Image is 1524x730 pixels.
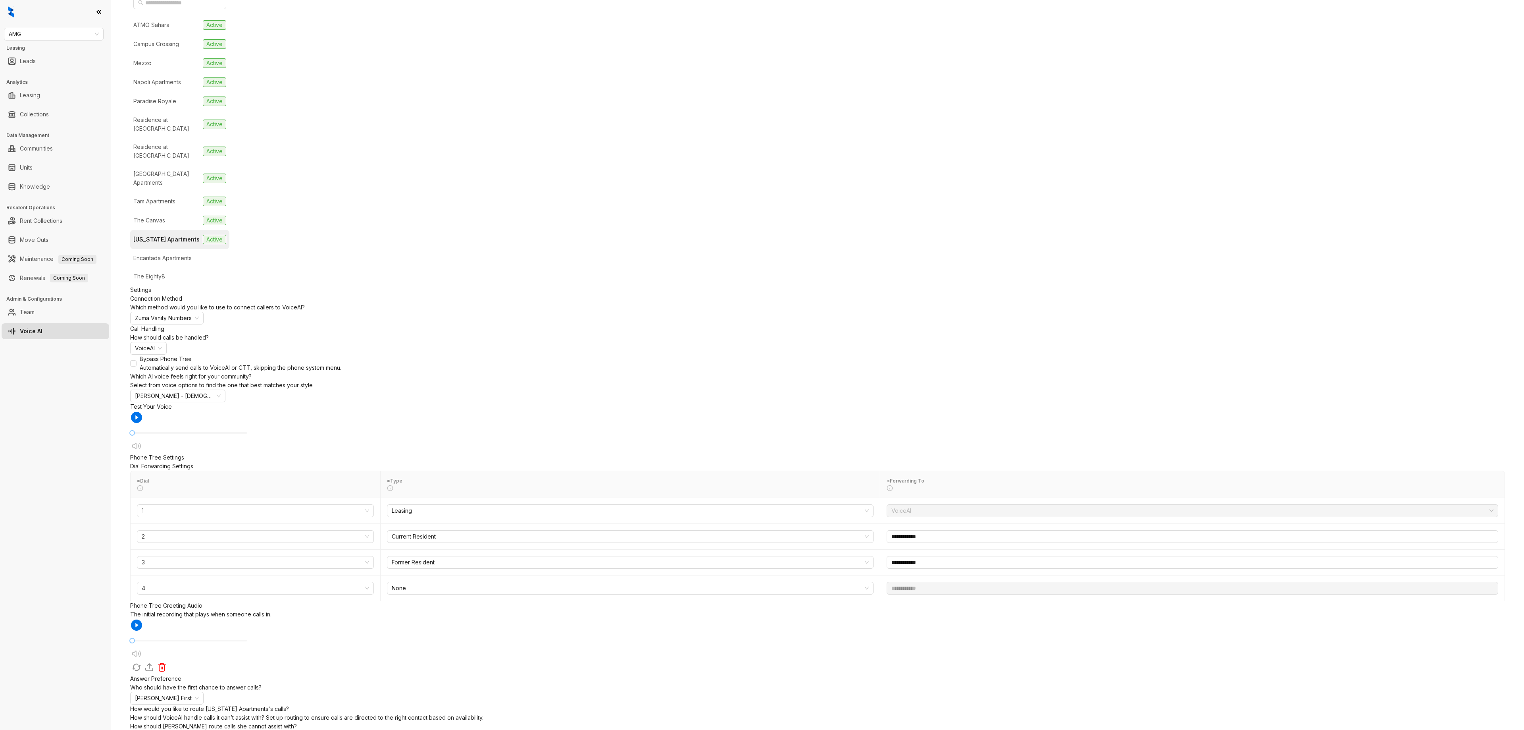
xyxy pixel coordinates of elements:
[2,87,109,103] li: Leasing
[887,477,1498,491] div: Forwarding To
[130,453,1505,462] div: Phone Tree Settings
[130,333,1505,342] div: How should calls be handled?
[133,216,165,225] div: The Canvas
[2,160,109,176] li: Units
[20,87,40,103] a: Leasing
[133,170,200,187] div: [GEOGRAPHIC_DATA] Apartments
[130,683,1505,692] div: Who should have the first chance to answer calls?
[133,21,169,29] div: ATMO Sahara
[891,505,1493,517] span: VoiceAI
[392,531,869,543] span: Current Resident
[203,58,226,68] span: Active
[20,106,49,122] a: Collections
[20,160,33,176] a: Units
[203,147,226,156] span: Active
[6,295,111,303] h3: Admin & Configurations
[135,390,221,402] span: Natasha - American Female
[9,28,99,40] span: AMG
[392,556,869,568] span: Former Resident
[130,713,1505,722] div: How should VoiceAI handle calls it can’t assist with? Set up routing to ensure calls are directed...
[140,363,341,372] div: Automatically send calls to VoiceAI or CTT, skipping the phone system menu.
[130,294,1505,303] div: Connection Method
[135,692,199,704] span: Kelsey Answers First
[2,323,109,339] li: Voice AI
[58,255,96,264] span: Coming Soon
[6,79,111,86] h3: Analytics
[142,531,369,543] span: 2
[387,477,874,491] div: Type
[203,20,226,30] span: Active
[137,477,374,491] div: Dial
[392,582,869,594] span: None
[133,40,179,48] div: Campus Crossing
[2,251,109,267] li: Maintenance
[130,601,1505,610] div: Phone Tree Greeting Audio
[20,232,48,248] a: Move Outs
[130,402,1505,411] div: Test Your Voice
[203,235,226,244] span: Active
[142,582,369,594] span: 4
[2,179,109,195] li: Knowledge
[6,132,111,139] h3: Data Management
[133,116,200,133] div: Residence at [GEOGRAPHIC_DATA]
[20,323,42,339] a: Voice AI
[2,232,109,248] li: Move Outs
[130,674,1505,683] div: Answer Preference
[20,53,36,69] a: Leads
[133,78,181,87] div: Napoli Apartments
[133,197,175,206] div: Tam Apartments
[2,106,109,122] li: Collections
[20,304,35,320] a: Team
[203,77,226,87] span: Active
[130,286,1505,294] div: Settings
[133,272,165,281] div: The Eighty8
[130,610,1505,619] div: The initial recording that plays when someone calls in.
[6,44,111,52] h3: Leasing
[142,505,369,517] span: 1
[130,381,1505,390] div: Select from voice options to find the one that best matches your style
[203,120,226,129] span: Active
[203,197,226,206] span: Active
[392,505,869,517] span: Leasing
[133,97,176,106] div: Paradise Royale
[142,556,369,568] span: 3
[133,143,200,160] div: Residence at [GEOGRAPHIC_DATA]
[133,235,200,244] div: [US_STATE] Apartments
[2,304,109,320] li: Team
[20,213,62,229] a: Rent Collections
[135,312,199,324] span: Zuma Vanity Numbers
[20,270,88,286] a: RenewalsComing Soon
[203,216,226,225] span: Active
[2,213,109,229] li: Rent Collections
[203,97,226,106] span: Active
[130,324,1505,333] div: Call Handling
[133,59,152,68] div: Mezzo
[130,372,1505,381] div: Which AI voice feels right for your community?
[2,141,109,156] li: Communities
[135,342,162,354] span: VoiceAI
[137,355,344,372] span: Bypass Phone Tree
[50,274,88,282] span: Coming Soon
[130,303,1505,312] div: Which method would you like to use to connect callers to VoiceAI?
[130,705,1505,713] div: How would you like to route [US_STATE] Apartments's calls?
[2,270,109,286] li: Renewals
[20,179,50,195] a: Knowledge
[133,254,192,263] div: Encantada Apartments
[203,174,226,183] span: Active
[203,39,226,49] span: Active
[6,204,111,211] h3: Resident Operations
[130,462,1505,471] div: Dial Forwarding Settings
[20,141,53,156] a: Communities
[2,53,109,69] li: Leads
[8,6,14,17] img: logo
